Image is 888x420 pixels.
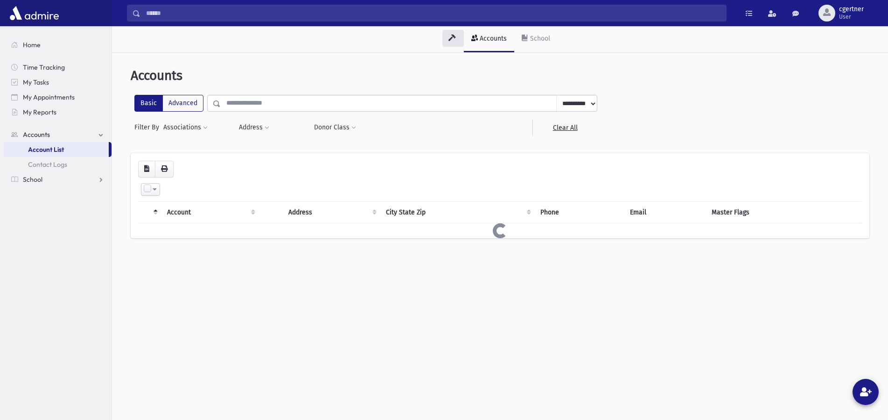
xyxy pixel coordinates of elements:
[4,75,112,90] a: My Tasks
[23,175,42,184] span: School
[238,119,270,136] button: Address
[162,95,203,112] label: Advanced
[131,68,182,83] span: Accounts
[134,95,203,112] div: FilterModes
[134,122,163,132] span: Filter By
[535,201,624,223] th: Phone : activate to sort column ascending
[4,172,112,187] a: School
[23,93,75,101] span: My Appointments
[259,201,283,223] th: : activate to sort column ascending
[163,119,208,136] button: Associations
[4,105,112,120] a: My Reports
[161,201,259,223] th: Account: activate to sort column ascending
[4,37,112,52] a: Home
[28,160,67,169] span: Contact Logs
[4,60,112,75] a: Time Tracking
[7,4,61,22] img: AdmirePro
[4,142,109,157] a: Account List
[464,26,514,52] a: Accounts
[28,145,64,154] span: Account List
[839,6,864,13] span: cgertner
[155,161,174,178] button: Print
[4,90,112,105] a: My Appointments
[23,108,56,116] span: My Reports
[314,119,357,136] button: Donor Class
[138,161,155,178] button: CSV
[140,5,726,21] input: Search
[528,35,550,43] div: School
[23,78,49,86] span: My Tasks
[839,13,864,21] span: User
[134,95,163,112] label: Basic
[532,119,597,136] a: Clear All
[138,201,161,223] th: : activate to sort column descending
[624,201,706,223] th: Email : activate to sort column ascending
[514,26,558,52] a: School
[23,130,50,139] span: Accounts
[380,201,535,223] th: City State Zip : activate to sort column ascending
[283,201,380,223] th: Address : activate to sort column ascending
[4,157,112,172] a: Contact Logs
[706,201,862,223] th: Master Flags : activate to sort column ascending
[478,35,507,43] div: Accounts
[23,41,41,49] span: Home
[23,63,65,71] span: Time Tracking
[4,127,112,142] a: Accounts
